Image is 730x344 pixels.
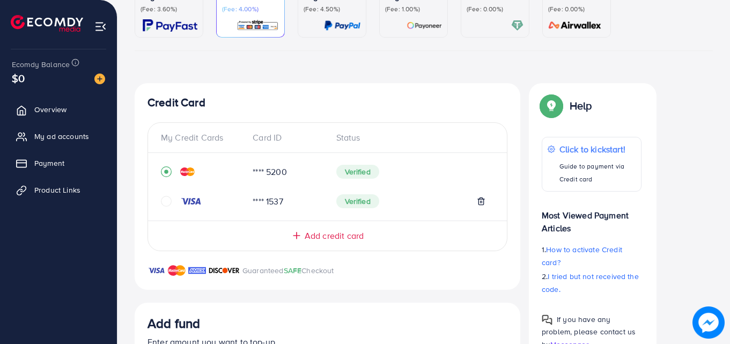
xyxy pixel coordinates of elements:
span: Verified [336,194,379,208]
span: Payment [34,158,64,169]
span: SAFE [284,265,302,276]
img: Popup guide [542,96,561,115]
div: My Credit Cards [161,131,244,144]
span: Ecomdy Balance [12,59,70,70]
p: Click to kickstart! [559,143,636,156]
img: card [143,19,197,32]
div: Status [328,131,495,144]
p: (Fee: 1.00%) [385,5,442,13]
span: How to activate Credit card? [542,244,622,268]
p: 2. [542,270,641,296]
p: Most Viewed Payment Articles [542,200,641,235]
div: Card ID [244,131,327,144]
h4: Credit Card [148,96,507,109]
p: Guaranteed Checkout [242,264,334,277]
p: 1. [542,243,641,269]
img: card [407,19,442,32]
img: logo [11,15,83,32]
img: brand [168,264,186,277]
img: credit [180,167,195,176]
svg: circle [161,196,172,207]
span: Add credit card [305,230,364,242]
img: Popup guide [542,314,552,325]
img: brand [209,264,240,277]
p: Help [570,99,592,112]
img: card [237,19,279,32]
p: (Fee: 0.00%) [467,5,523,13]
img: menu [94,20,107,33]
span: Overview [34,104,67,115]
a: My ad accounts [8,126,109,147]
p: (Fee: 3.60%) [141,5,197,13]
a: Overview [8,99,109,120]
span: My ad accounts [34,131,89,142]
p: (Fee: 4.00%) [222,5,279,13]
span: Verified [336,165,379,179]
img: credit [180,197,202,206]
a: Product Links [8,179,109,201]
span: Product Links [34,185,80,195]
img: card [324,19,360,32]
a: Payment [8,152,109,174]
img: card [511,19,523,32]
p: (Fee: 0.00%) [548,5,605,13]
img: image [94,74,105,84]
img: brand [148,264,165,277]
h3: Add fund [148,316,200,331]
span: $0 [12,70,25,86]
img: image [692,306,725,339]
img: card [545,19,605,32]
p: Guide to payment via Credit card [559,160,636,186]
p: (Fee: 4.50%) [304,5,360,13]
svg: record circle [161,166,172,177]
span: I tried but not received the code. [542,271,639,295]
img: brand [188,264,206,277]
